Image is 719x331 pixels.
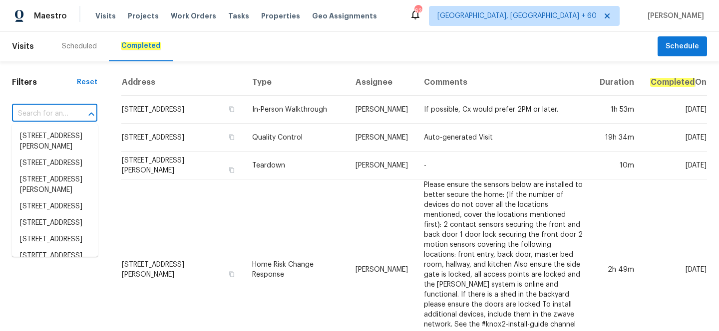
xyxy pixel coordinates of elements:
[95,11,116,21] span: Visits
[592,96,642,124] td: 1h 53m
[12,77,77,87] h1: Filters
[348,152,416,179] td: [PERSON_NAME]
[12,248,98,275] li: [STREET_ADDRESS][PERSON_NAME]
[62,41,97,51] div: Scheduled
[244,124,348,152] td: Quality Control
[312,11,377,21] span: Geo Assignments
[227,133,236,142] button: Copy Address
[12,215,98,231] li: [STREET_ADDRESS]
[12,155,98,171] li: [STREET_ADDRESS]
[642,69,707,96] th: On
[12,231,98,248] li: [STREET_ADDRESS]
[416,124,592,152] td: Auto-generated Visit
[592,152,642,179] td: 10m
[592,124,642,152] td: 19h 34m
[171,11,216,21] span: Work Orders
[592,69,642,96] th: Duration
[348,69,416,96] th: Assignee
[12,198,98,215] li: [STREET_ADDRESS]
[437,11,597,21] span: [GEOGRAPHIC_DATA], [GEOGRAPHIC_DATA] + 60
[348,96,416,124] td: [PERSON_NAME]
[84,107,98,121] button: Close
[416,69,592,96] th: Comments
[12,171,98,198] li: [STREET_ADDRESS][PERSON_NAME]
[642,124,707,152] td: [DATE]
[121,96,244,124] td: [STREET_ADDRESS]
[228,12,249,19] span: Tasks
[644,11,704,21] span: [PERSON_NAME]
[414,6,421,16] div: 622
[128,11,159,21] span: Projects
[244,96,348,124] td: In-Person Walkthrough
[227,165,236,174] button: Copy Address
[12,35,34,57] span: Visits
[416,96,592,124] td: If possible, Cx would prefer 2PM or later.
[348,124,416,152] td: [PERSON_NAME]
[121,69,244,96] th: Address
[227,105,236,114] button: Copy Address
[650,78,695,87] em: Completed
[77,77,97,87] div: Reset
[666,40,699,53] span: Schedule
[121,124,244,152] td: [STREET_ADDRESS]
[658,36,707,57] button: Schedule
[416,152,592,179] td: -
[244,69,348,96] th: Type
[244,152,348,179] td: Teardown
[642,152,707,179] td: [DATE]
[12,106,69,122] input: Search for an address...
[642,96,707,124] td: [DATE]
[34,11,67,21] span: Maestro
[261,11,300,21] span: Properties
[121,42,161,50] em: Completed
[227,270,236,279] button: Copy Address
[12,128,98,155] li: [STREET_ADDRESS][PERSON_NAME]
[121,152,244,179] td: [STREET_ADDRESS][PERSON_NAME]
